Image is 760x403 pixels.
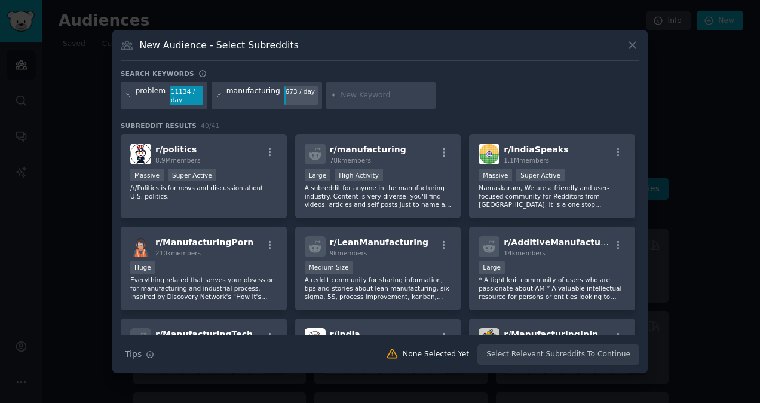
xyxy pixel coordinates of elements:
div: Massive [130,169,164,181]
span: r/ AdditiveManufacturing [504,237,619,247]
img: politics [130,144,151,164]
span: r/ IndiaSpeaks [504,145,568,154]
div: Super Active [168,169,216,181]
div: Large [305,169,331,181]
span: r/ manufacturing [330,145,406,154]
span: 8.9M members [155,157,201,164]
img: ManufacturingInIndia [479,328,499,349]
div: None Selected Yet [403,349,469,360]
span: 9k members [330,249,367,257]
span: Tips [125,348,142,361]
p: /r/Politics is for news and discussion about U.S. politics. [130,184,277,200]
span: 40 / 41 [201,122,220,129]
span: r/ politics [155,145,197,154]
p: Everything related that serves your obsession for manufacturing and industrial process. Inspired ... [130,276,277,301]
p: A subreddit for anyone in the manufacturing industry. Content is very diverse: you'll find videos... [305,184,452,209]
h3: Search keywords [121,69,194,78]
span: Subreddit Results [121,121,197,130]
p: A reddit community for sharing information, tips and stories about lean manufacturing, six sigma,... [305,276,452,301]
span: r/ LeanManufacturing [330,237,428,247]
p: Namaskaram, We are a friendly and user-focused community for Redditors from [GEOGRAPHIC_DATA]. It... [479,184,626,209]
span: 78k members [330,157,371,164]
div: Massive [479,169,512,181]
button: Tips [121,344,158,365]
h3: New Audience - Select Subreddits [140,39,299,51]
div: 673 / day [284,86,318,97]
div: problem [136,86,166,105]
span: 14k members [504,249,545,257]
span: r/ ManufacturingTech [155,329,253,339]
div: High Activity [335,169,383,181]
div: manufacturing [226,86,280,105]
div: Huge [130,261,155,274]
img: IndiaSpeaks [479,144,499,164]
span: r/ ManufacturingPorn [155,237,253,247]
span: 1.1M members [504,157,549,164]
input: New Keyword [341,90,431,101]
p: * A tight knit community of users who are passionate about AM * A valuable intellectual resource ... [479,276,626,301]
span: 210k members [155,249,201,257]
div: Large [479,261,505,274]
img: ManufacturingPorn [130,236,151,257]
div: Super Active [516,169,565,181]
img: india [305,328,326,349]
span: r/ ManufacturingInIndia [504,329,612,339]
div: Medium Size [305,261,353,274]
div: 11134 / day [170,86,203,105]
span: r/ india [330,329,360,339]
